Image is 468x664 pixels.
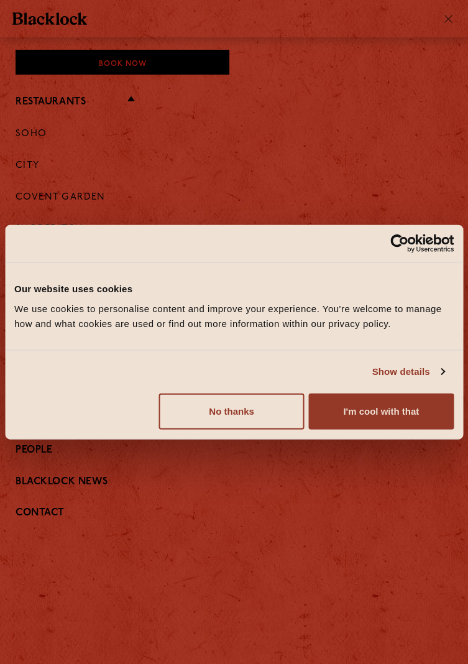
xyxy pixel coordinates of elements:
a: Covent Garden [16,192,106,203]
div: We use cookies to personalise content and improve your experience. You're welcome to manage how a... [14,301,454,331]
a: Show details [372,364,444,379]
a: Soho [16,129,47,140]
div: Our website uses cookies [14,282,454,297]
a: City [16,160,40,172]
button: I'm cool with that [309,393,454,429]
a: Usercentrics Cookiebot - opens in a new window [345,234,454,253]
img: BL_Textured_Logo-footer-cropped.svg [12,12,87,25]
a: People [16,445,452,456]
div: Book Now [16,50,229,75]
a: Shoreditch [16,224,83,235]
button: No thanks [159,393,304,429]
a: Contact [16,507,452,519]
a: Restaurants [16,96,86,108]
a: Blacklock News [16,476,452,488]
